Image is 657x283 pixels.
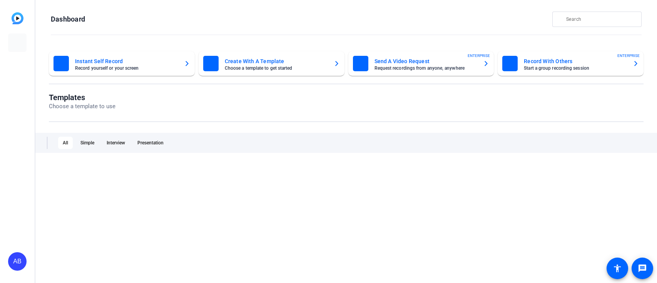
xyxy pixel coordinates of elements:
[12,12,23,24] img: blue-gradient.svg
[225,66,328,70] mat-card-subtitle: Choose a template to get started
[75,57,178,66] mat-card-title: Instant Self Record
[225,57,328,66] mat-card-title: Create With A Template
[49,102,115,111] p: Choose a template to use
[638,264,647,273] mat-icon: message
[51,15,85,24] h1: Dashboard
[613,264,622,273] mat-icon: accessibility
[524,66,627,70] mat-card-subtitle: Start a group recording session
[617,53,640,59] span: ENTERPRISE
[199,51,344,76] button: Create With A TemplateChoose a template to get started
[58,137,73,149] div: All
[468,53,490,59] span: ENTERPRISE
[133,137,168,149] div: Presentation
[49,93,115,102] h1: Templates
[566,15,635,24] input: Search
[8,252,27,271] div: AB
[524,57,627,66] mat-card-title: Record With Others
[76,137,99,149] div: Simple
[49,51,195,76] button: Instant Self RecordRecord yourself or your screen
[102,137,130,149] div: Interview
[374,57,477,66] mat-card-title: Send A Video Request
[498,51,644,76] button: Record With OthersStart a group recording sessionENTERPRISE
[374,66,477,70] mat-card-subtitle: Request recordings from anyone, anywhere
[75,66,178,70] mat-card-subtitle: Record yourself or your screen
[348,51,494,76] button: Send A Video RequestRequest recordings from anyone, anywhereENTERPRISE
